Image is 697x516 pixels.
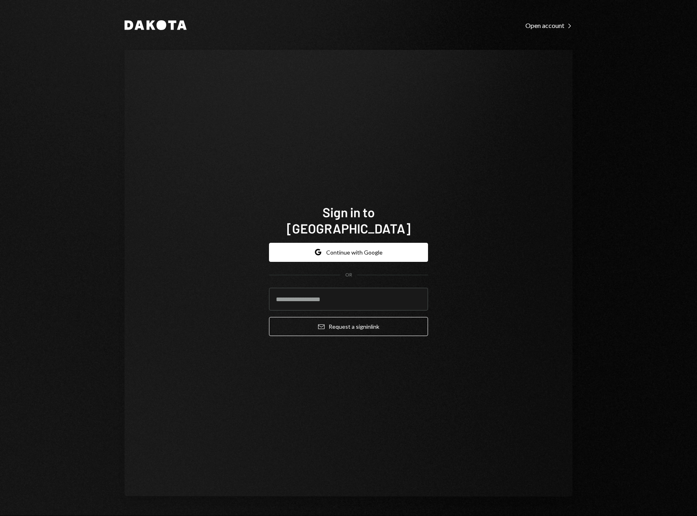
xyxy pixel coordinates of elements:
a: Open account [525,21,572,30]
h1: Sign in to [GEOGRAPHIC_DATA] [269,204,428,236]
button: Continue with Google [269,243,428,262]
div: OR [345,272,352,278]
button: Request a signinlink [269,317,428,336]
